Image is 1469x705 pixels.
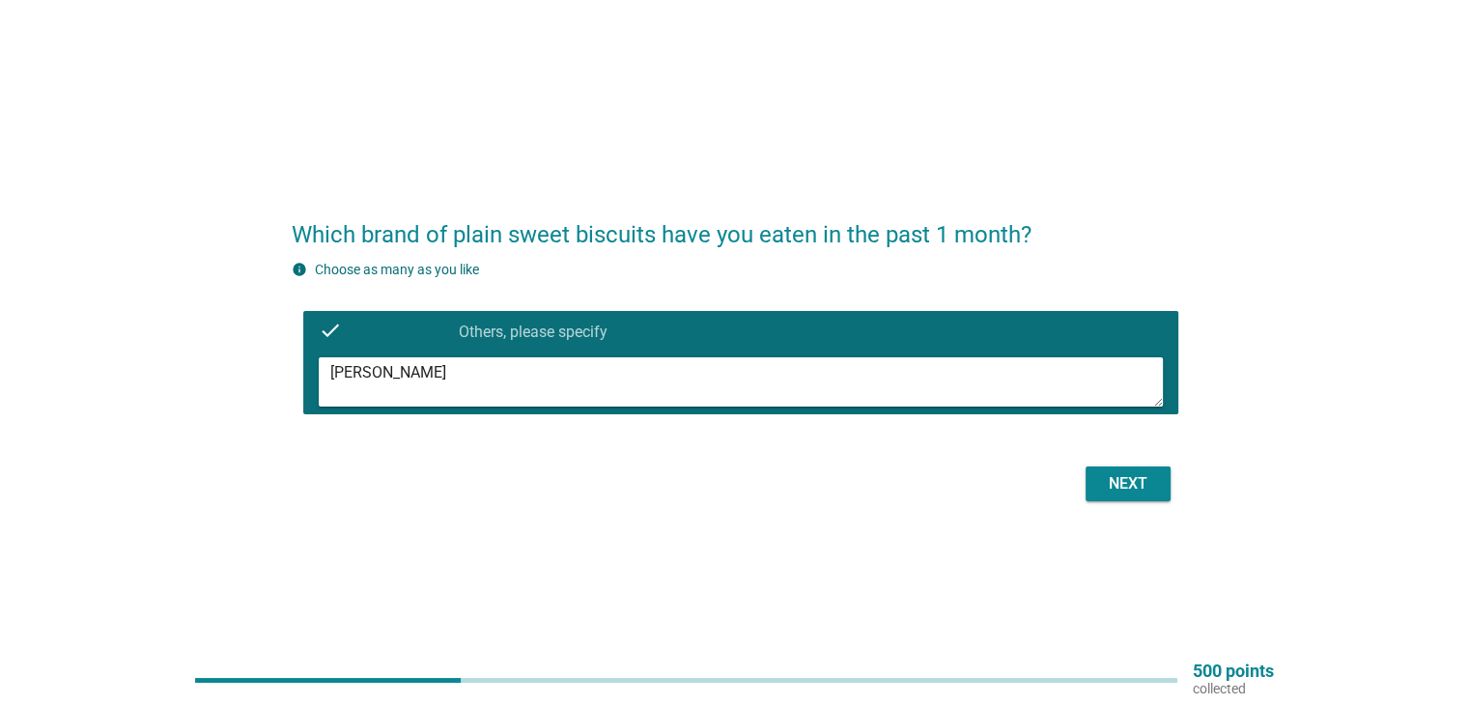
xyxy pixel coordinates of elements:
h2: Which brand of plain sweet biscuits have you eaten in the past 1 month? [292,198,1178,252]
div: Next [1101,472,1155,495]
label: Choose as many as you like [315,262,479,277]
p: collected [1193,680,1274,697]
i: check [319,319,342,342]
p: 500 points [1193,663,1274,680]
i: info [292,262,307,277]
button: Next [1086,466,1171,501]
label: Others, please specify [459,323,607,342]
